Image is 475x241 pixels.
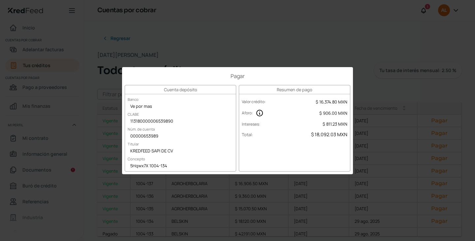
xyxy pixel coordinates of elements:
label: CLABE [125,109,142,119]
span: $ 906.00 MXN [319,110,347,116]
label: Valor crédito : [242,99,266,104]
h1: Pagar [125,72,350,80]
div: 113180000006539890 [125,117,236,127]
label: Intereses : [242,121,260,127]
label: Concepto [125,154,148,164]
div: 5Hqwx7X 1004-134 [125,161,236,171]
div: Ve por mas [125,102,236,112]
div: 00000653989 [125,132,236,141]
div: KREDFEED SAPI DE CV [125,146,236,156]
span: $ 18,092.03 MXN [311,131,347,138]
h3: Cuenta depósito [125,85,236,94]
h3: Resumen de pago [239,85,350,94]
label: Total : [242,132,253,138]
label: Banco [125,94,141,104]
label: Núm. de cuenta [125,124,157,134]
span: $ 811.23 MXN [323,121,347,127]
label: Aforo : [242,110,253,116]
label: Titular [125,139,142,149]
span: $ 16,374.80 MXN [316,99,347,105]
